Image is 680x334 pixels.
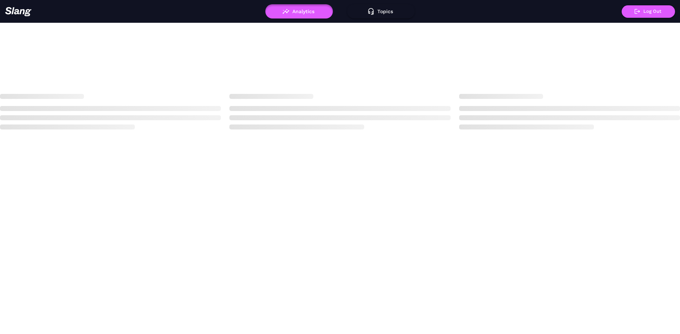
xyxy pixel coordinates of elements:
[265,4,333,18] button: Analytics
[265,9,333,14] a: Analytics
[5,7,32,16] img: 623511267c55cb56e2f2a487_logo2.png
[622,5,675,18] button: Log Out
[347,4,415,18] button: Topics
